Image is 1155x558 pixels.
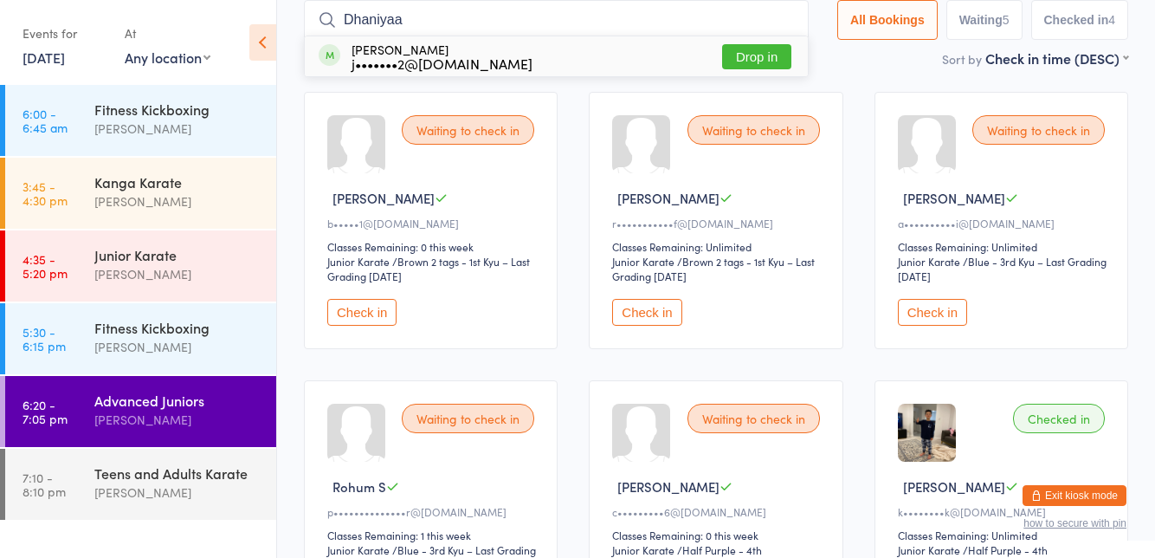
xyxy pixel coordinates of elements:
[5,376,276,447] a: 6:20 -7:05 pmAdvanced Juniors[PERSON_NAME]
[327,504,539,519] div: p••••••••••••••r@[DOMAIN_NAME]
[125,48,210,67] div: Any location
[1108,13,1115,27] div: 4
[94,100,261,119] div: Fitness Kickboxing
[898,216,1110,230] div: a••••••••••i@[DOMAIN_NAME]
[617,189,719,207] span: [PERSON_NAME]
[94,318,261,337] div: Fitness Kickboxing
[612,299,681,326] button: Check in
[5,303,276,374] a: 5:30 -6:15 pmFitness Kickboxing[PERSON_NAME]
[327,528,539,542] div: Classes Remaining: 1 this week
[332,189,435,207] span: [PERSON_NAME]
[687,115,820,145] div: Waiting to check in
[612,239,824,254] div: Classes Remaining: Unlimited
[23,470,66,498] time: 7:10 - 8:10 pm
[903,477,1005,496] span: [PERSON_NAME]
[898,254,1107,283] span: / Blue - 3rd Kyu – Last Grading [DATE]
[617,477,719,496] span: [PERSON_NAME]
[23,325,66,353] time: 5:30 - 6:15 pm
[898,504,1110,519] div: k••••••••k@[DOMAIN_NAME]
[1003,13,1010,27] div: 5
[327,239,539,254] div: Classes Remaining: 0 this week
[972,115,1105,145] div: Waiting to check in
[327,542,390,557] div: Junior Karate
[94,391,261,410] div: Advanced Juniors
[327,299,397,326] button: Check in
[942,50,982,68] label: Sort by
[352,42,532,70] div: [PERSON_NAME]
[5,85,276,156] a: 6:00 -6:45 amFitness Kickboxing[PERSON_NAME]
[5,230,276,302] a: 4:35 -5:20 pmJunior Karate[PERSON_NAME]
[898,254,960,269] div: Junior Karate
[94,119,261,139] div: [PERSON_NAME]
[94,191,261,211] div: [PERSON_NAME]
[612,542,674,557] div: Junior Karate
[327,254,390,269] div: Junior Karate
[687,404,820,433] div: Waiting to check in
[612,254,674,269] div: Junior Karate
[23,179,68,207] time: 3:45 - 4:30 pm
[23,19,107,48] div: Events for
[1013,404,1105,433] div: Checked in
[332,477,386,496] span: Rohum S
[1023,517,1126,529] button: how to secure with pin
[94,483,261,503] div: [PERSON_NAME]
[1023,485,1126,506] button: Exit kiosk mode
[5,449,276,520] a: 7:10 -8:10 pmTeens and Adults Karate[PERSON_NAME]
[23,107,68,134] time: 6:00 - 6:45 am
[612,216,824,230] div: r•••••••••••f@[DOMAIN_NAME]
[23,48,65,67] a: [DATE]
[94,245,261,264] div: Junior Karate
[898,299,967,326] button: Check in
[898,404,956,462] img: image1747231386.png
[352,56,532,70] div: j•••••••2@[DOMAIN_NAME]
[898,528,1110,542] div: Classes Remaining: Unlimited
[94,264,261,284] div: [PERSON_NAME]
[612,254,815,283] span: / Brown 2 tags - 1st Kyu – Last Grading [DATE]
[125,19,210,48] div: At
[612,528,824,542] div: Classes Remaining: 0 this week
[23,252,68,280] time: 4:35 - 5:20 pm
[94,464,261,483] div: Teens and Adults Karate
[94,410,261,430] div: [PERSON_NAME]
[402,115,534,145] div: Waiting to check in
[327,254,530,283] span: / Brown 2 tags - 1st Kyu – Last Grading [DATE]
[898,542,960,557] div: Junior Karate
[327,216,539,230] div: b•••••1@[DOMAIN_NAME]
[94,172,261,191] div: Kanga Karate
[722,44,791,69] button: Drop in
[898,239,1110,254] div: Classes Remaining: Unlimited
[985,49,1128,68] div: Check in time (DESC)
[903,189,1005,207] span: [PERSON_NAME]
[5,158,276,229] a: 3:45 -4:30 pmKanga Karate[PERSON_NAME]
[612,504,824,519] div: c•••••••••6@[DOMAIN_NAME]
[94,337,261,357] div: [PERSON_NAME]
[402,404,534,433] div: Waiting to check in
[23,398,68,425] time: 6:20 - 7:05 pm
